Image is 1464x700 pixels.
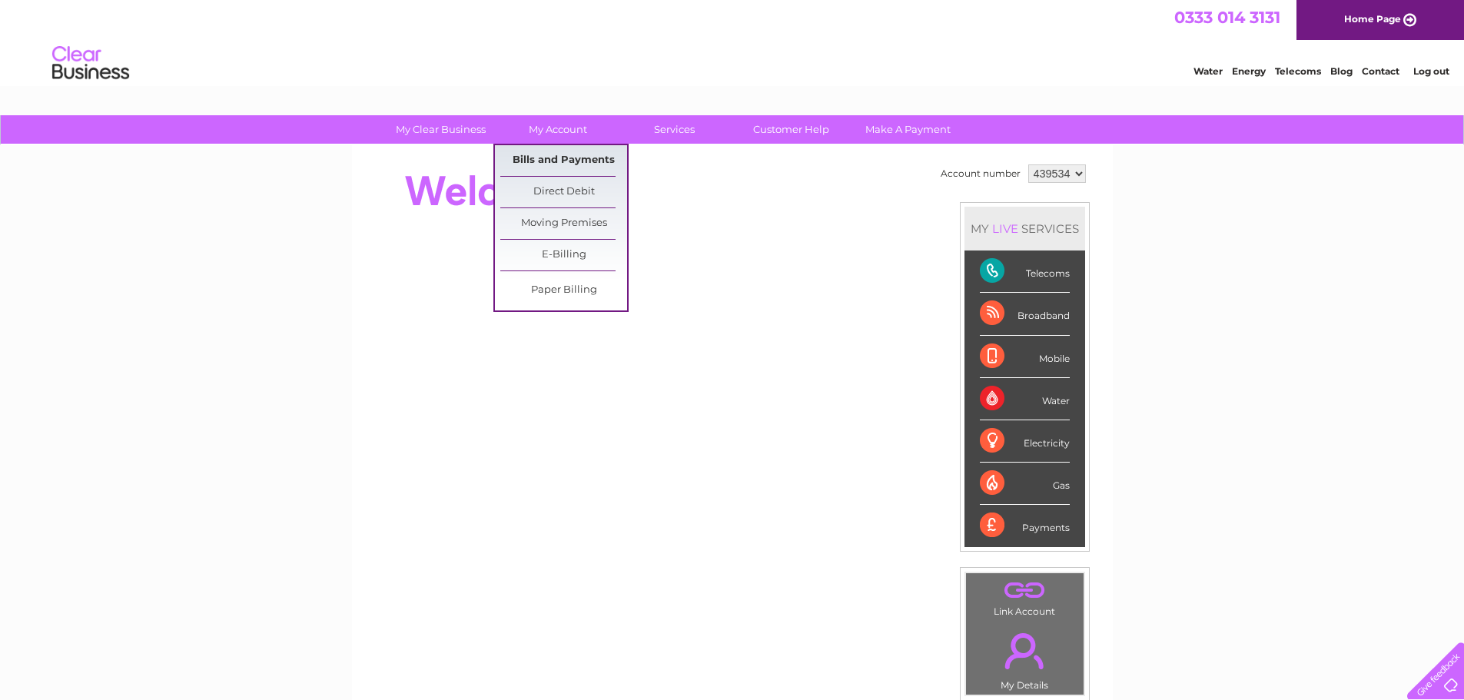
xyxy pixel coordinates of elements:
[494,115,621,144] a: My Account
[1330,65,1353,77] a: Blog
[970,577,1080,604] a: .
[500,145,627,176] a: Bills and Payments
[1232,65,1266,77] a: Energy
[980,463,1070,505] div: Gas
[1275,65,1321,77] a: Telecoms
[611,115,738,144] a: Services
[964,207,1085,250] div: MY SERVICES
[965,572,1084,621] td: Link Account
[845,115,971,144] a: Make A Payment
[989,221,1021,236] div: LIVE
[1174,8,1280,27] a: 0333 014 3131
[980,250,1070,293] div: Telecoms
[500,240,627,270] a: E-Billing
[937,161,1024,187] td: Account number
[500,208,627,239] a: Moving Premises
[1413,65,1449,77] a: Log out
[377,115,504,144] a: My Clear Business
[980,336,1070,378] div: Mobile
[980,293,1070,335] div: Broadband
[980,505,1070,546] div: Payments
[970,624,1080,678] a: .
[1193,65,1223,77] a: Water
[500,275,627,306] a: Paper Billing
[1362,65,1399,77] a: Contact
[728,115,855,144] a: Customer Help
[965,620,1084,695] td: My Details
[500,177,627,207] a: Direct Debit
[370,8,1096,75] div: Clear Business is a trading name of Verastar Limited (registered in [GEOGRAPHIC_DATA] No. 3667643...
[980,378,1070,420] div: Water
[980,420,1070,463] div: Electricity
[51,40,130,87] img: logo.png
